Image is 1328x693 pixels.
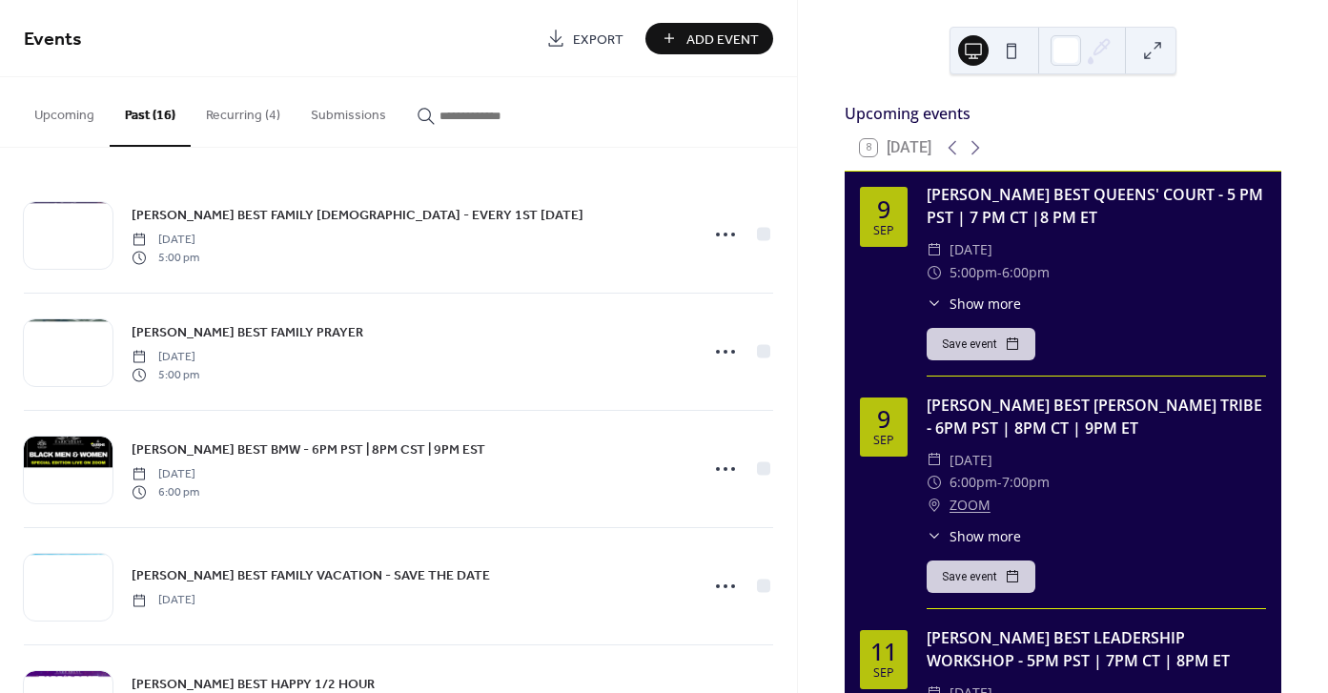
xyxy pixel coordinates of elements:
div: ​ [927,238,942,261]
button: Save event [927,561,1035,593]
span: [PERSON_NAME] BEST BMW - 6PM PST | 8PM CST | 9PM EST [132,440,485,460]
span: 5:00pm [950,261,997,284]
div: Sep [873,667,894,680]
button: ​Show more [927,526,1021,546]
div: ​ [927,294,942,314]
div: [PERSON_NAME] BEST LEADERSHIP WORKSHOP - 5PM PST | 7PM CT | 8PM ET [927,626,1266,672]
span: [DATE] [132,466,199,483]
span: 6:00pm [1002,261,1050,284]
span: - [997,261,1002,284]
span: 5:00 pm [132,249,199,266]
span: 7:00pm [1002,471,1050,494]
div: 11 [870,640,897,663]
button: ​Show more [927,294,1021,314]
div: 9 [877,197,890,221]
button: Submissions [296,77,401,145]
div: Sep [873,435,894,447]
div: ​ [927,471,942,494]
span: [DATE] [950,238,992,261]
span: [DATE] [950,449,992,472]
div: ​ [927,261,942,284]
div: [PERSON_NAME] BEST [PERSON_NAME] TRIBE - 6PM PST | 8PM CT | 9PM ET [927,394,1266,439]
button: Save event [927,328,1035,360]
a: [PERSON_NAME] BEST FAMILY VACATION - SAVE THE DATE [132,564,490,586]
span: [DATE] [132,349,199,366]
a: Export [532,23,638,54]
div: 9 [877,407,890,431]
span: 6:00pm [950,471,997,494]
span: [PERSON_NAME] BEST FAMILY PRAYER [132,323,363,343]
a: [PERSON_NAME] BEST FAMILY PRAYER [132,321,363,343]
span: [DATE] [132,592,195,609]
span: Add Event [686,30,759,50]
span: Events [24,21,82,58]
div: Upcoming events [845,102,1281,125]
span: - [997,471,1002,494]
a: [PERSON_NAME] BEST BMW - 6PM PST | 8PM CST | 9PM EST [132,438,485,460]
div: [PERSON_NAME] BEST QUEENS' COURT - 5 PM PST | 7 PM CT |8 PM ET [927,183,1266,229]
a: ZOOM [950,494,991,517]
span: 6:00 pm [132,483,199,500]
span: 5:00 pm [132,366,199,383]
span: Export [573,30,623,50]
span: Show more [950,526,1021,546]
button: Recurring (4) [191,77,296,145]
span: [DATE] [132,232,199,249]
button: Upcoming [19,77,110,145]
a: [PERSON_NAME] BEST FAMILY [DEMOGRAPHIC_DATA] - EVERY 1ST [DATE] [132,204,583,226]
span: Show more [950,294,1021,314]
span: [PERSON_NAME] BEST FAMILY VACATION - SAVE THE DATE [132,566,490,586]
div: ​ [927,449,942,472]
div: ​ [927,526,942,546]
span: [PERSON_NAME] BEST FAMILY [DEMOGRAPHIC_DATA] - EVERY 1ST [DATE] [132,206,583,226]
button: Past (16) [110,77,191,147]
div: ​ [927,494,942,517]
div: Sep [873,225,894,237]
button: Add Event [645,23,773,54]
